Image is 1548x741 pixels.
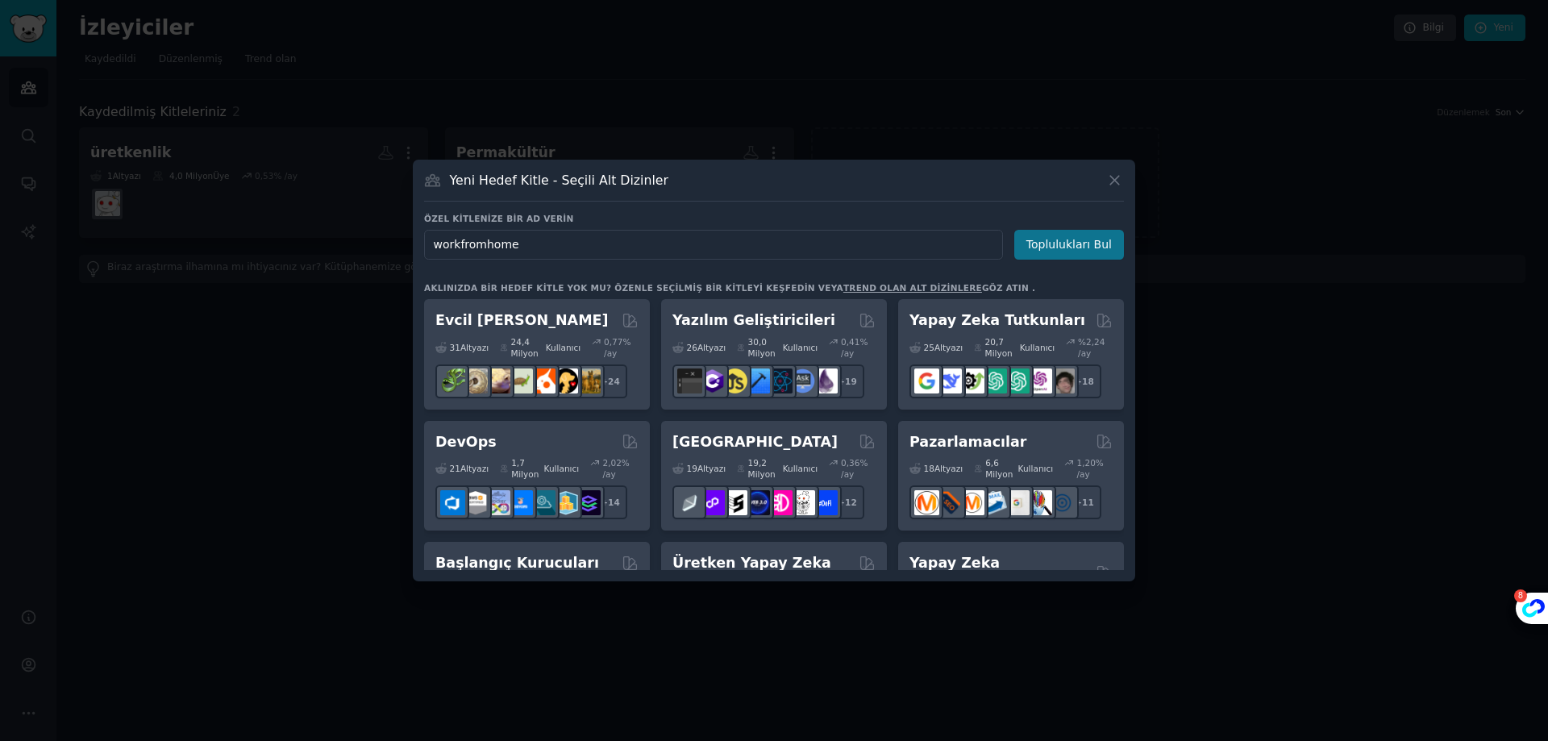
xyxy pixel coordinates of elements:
[985,458,1013,479] font: 6,6 Milyon
[576,490,601,515] img: Platform Mühendisleri
[697,343,726,352] font: Altyazı
[604,337,630,358] font: % /ay
[1020,343,1055,352] font: Kullanıcı
[602,458,629,479] font: % /ay
[982,283,1035,293] font: göz atın .
[841,337,868,358] font: % /ay
[1027,368,1052,393] img: OpenAIDev
[450,343,460,352] font: 31
[463,368,488,393] img: top pitonu
[460,343,489,352] font: Altyazı
[841,337,859,347] font: 0,41
[424,214,574,223] font: Özel kitlenize bir ad verin
[722,368,747,393] img: javascript öğrenin
[1050,490,1075,515] img: Çevrimiçi Pazarlama
[843,283,982,293] a: trend olan alt dizinlere
[909,555,1012,591] font: Yapay Zeka Geliştiricileri
[700,368,725,393] img: csharp
[450,464,460,473] font: 21
[924,343,934,352] font: 25
[424,230,1003,260] input: "Dijital Pazarlamacılar" veya "Sinemaseverler" gibi kısa bir isim seçin
[1076,458,1103,479] font: % /ay
[687,464,697,473] font: 19
[531,368,556,393] img: muhabbet kuşu
[768,368,793,393] img: tepkisel doğal
[982,490,1007,515] img: E-posta pazarlaması
[672,555,831,571] font: Üretken Yapay Zeka
[722,490,747,515] img: ethstaker
[1005,368,1030,393] img: chatgpt_prompts_
[1082,377,1094,386] font: 18
[1050,368,1075,393] img: Yapay Zeka
[511,458,539,479] font: 1,7 Milyon
[790,368,815,393] img: BilgisayarBilimineSoru Sor
[959,368,984,393] img: AItoolsKatalog
[604,337,622,347] font: 0,77
[672,312,835,328] font: Yazılım Geliştiricileri
[845,377,857,386] font: 19
[783,464,818,473] font: Kullanıcı
[553,490,578,515] img: aws_cdk
[511,337,539,358] font: 24,4 Milyon
[745,368,770,393] img: iOSProgramlama
[748,458,776,479] font: 19,2 Milyon
[546,343,581,352] font: Kullanıcı
[937,368,962,393] img: Derin Arama
[934,464,963,473] font: Altyazı
[463,490,488,515] img: AWS_Sertifikalı_Uzmanlar
[697,464,726,473] font: Altyazı
[1078,337,1086,347] font: %
[790,490,815,515] img: KriptoHaberler
[485,490,510,515] img: Docker_DevOps
[845,497,857,507] font: 12
[531,490,556,515] img: platform mühendisliği
[700,490,725,515] img: 0xÇokgen
[440,490,465,515] img: azuredevops
[424,283,843,293] font: Aklınızda bir hedef kitle yok mu? Özenle seçilmiş bir kitleyi keşfedin veya
[982,368,1007,393] img: chatgpt_promptTasarım
[1076,458,1095,468] font: 1,20
[783,343,818,352] font: Kullanıcı
[1014,230,1124,260] button: Toplulukları Bul
[450,173,668,188] font: Yeni Hedef Kitle - Seçili Alt Dizinler
[1078,337,1105,358] font: 2,24 /ay
[914,490,939,515] img: içerik_pazarlaması
[672,434,838,450] font: [GEOGRAPHIC_DATA]
[576,368,601,393] img: köpek ırkı
[544,464,580,473] font: Kullanıcı
[745,490,770,515] img: web3
[748,337,776,358] font: 30,0 Milyon
[677,490,702,515] img: etfinans
[677,368,702,393] img: yazılım
[909,434,1026,450] font: Pazarlamacılar
[768,490,793,515] img: defiblockchain
[1082,497,1094,507] font: 11
[435,312,609,328] font: Evcil [PERSON_NAME]
[460,464,489,473] font: Altyazı
[1018,464,1054,473] font: Kullanıcı
[813,368,838,393] img: iksir
[508,368,533,393] img: kaplumbağa
[924,464,934,473] font: 18
[959,490,984,515] img: AskMarketing
[1026,238,1112,251] font: Toplulukları Bul
[813,490,838,515] img: defi_
[1027,490,1052,515] img: PazarlamaAraştırması
[440,368,465,393] img: herpetoloji
[985,337,1013,358] font: 20,7 Milyon
[934,343,963,352] font: Altyazı
[909,312,1085,328] font: Yapay Zeka Tutkunları
[608,377,620,386] font: 24
[914,368,939,393] img: GoogleGeminiAI
[435,434,497,450] font: DevOps
[508,490,533,515] img: DevOps Bağlantıları
[435,555,599,571] font: Başlangıç ​​Kurucuları
[687,343,697,352] font: 26
[937,490,962,515] img: büyük SEO
[485,368,510,393] img: leopardgeckolar
[841,458,859,468] font: 0,36
[1005,490,1030,515] img: Google reklamları
[553,368,578,393] img: Evcil Hayvan Tavsiyesi
[602,458,621,468] font: 2,02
